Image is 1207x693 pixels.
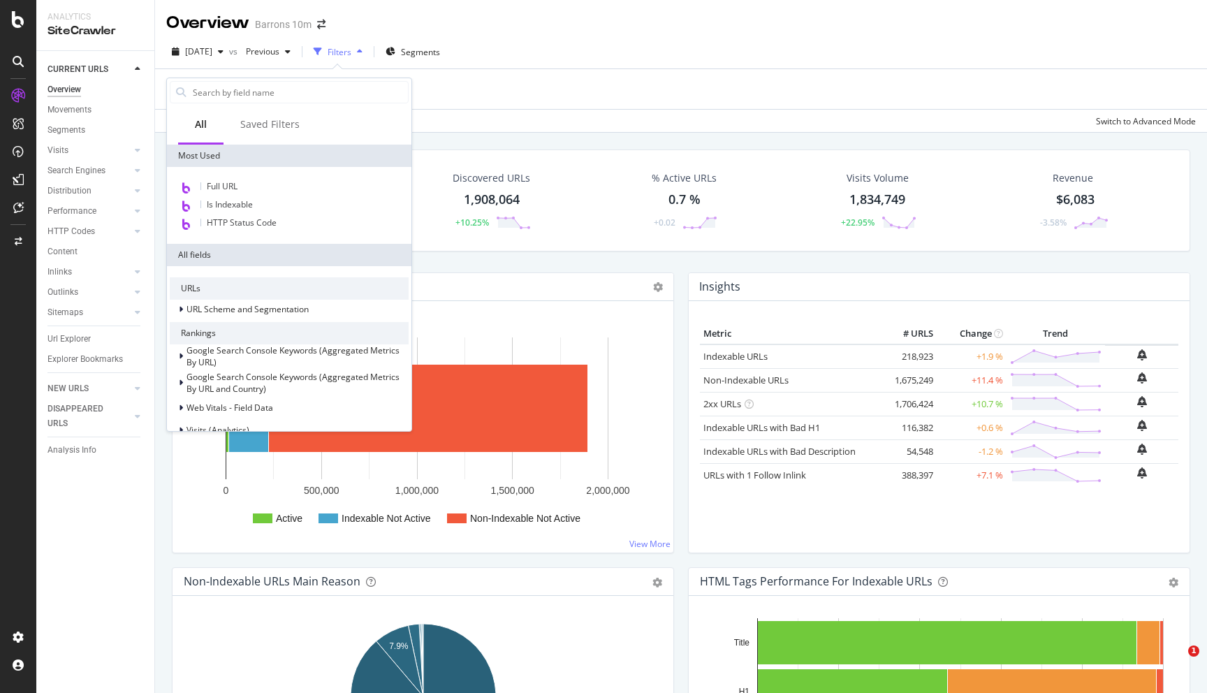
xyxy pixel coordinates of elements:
td: 1,675,249 [881,368,937,392]
a: Search Engines [47,163,131,178]
td: 218,923 [881,344,937,369]
button: Previous [240,41,296,63]
span: Google Search Console Keywords (Aggregated Metrics By URL and Country) [186,371,400,395]
div: Sitemaps [47,305,83,320]
div: HTTP Codes [47,224,95,239]
span: Segments [401,46,440,58]
div: +22.95% [841,217,875,228]
text: 1,000,000 [395,485,439,496]
input: Search by field name [191,82,408,103]
a: HTTP Codes [47,224,131,239]
td: +7.1 % [937,463,1007,487]
span: Visits (Analytics) [186,424,249,436]
div: bell-plus [1137,396,1147,407]
i: Options [653,282,663,292]
div: Performance [47,204,96,219]
div: Filters [328,46,351,58]
th: # URLS [881,323,937,344]
th: Trend [1007,323,1105,344]
a: Movements [47,103,145,117]
text: 0 [224,485,229,496]
a: Segments [47,123,145,138]
td: -1.2 % [937,439,1007,463]
td: 116,382 [881,416,937,439]
text: Indexable Not Active [342,513,431,524]
a: CURRENT URLS [47,62,131,77]
div: Visits [47,143,68,158]
a: Non-Indexable URLs [703,374,789,386]
a: 2xx URLs [703,397,741,410]
text: Non-Indexable Not Active [470,513,580,524]
a: Indexable URLs with Bad Description [703,445,856,458]
th: Change [937,323,1007,344]
text: 7.9% [389,641,409,651]
a: Inlinks [47,265,131,279]
td: 388,397 [881,463,937,487]
a: Indexable URLs with Bad H1 [703,421,820,434]
a: NEW URLS [47,381,131,396]
span: Full URL [207,180,237,192]
span: Web Vitals - Field Data [186,402,273,414]
a: Explorer Bookmarks [47,352,145,367]
a: Performance [47,204,131,219]
div: gear [652,578,662,588]
div: Outlinks [47,285,78,300]
div: 0.7 % [668,191,701,209]
div: % Active URLs [652,171,717,185]
span: Google Search Console Keywords (Aggregated Metrics By URL) [186,344,400,368]
div: A chart. [184,323,662,541]
td: 54,548 [881,439,937,463]
div: bell-plus [1137,372,1147,384]
a: Distribution [47,184,131,198]
div: Overview [47,82,81,97]
iframe: Intercom live chat [1160,645,1193,679]
div: bell-plus [1137,349,1147,360]
span: Is Indexable [207,198,253,210]
div: arrow-right-arrow-left [317,20,325,29]
span: vs [229,45,240,57]
div: -3.58% [1040,217,1067,228]
div: 1,834,749 [849,191,905,209]
div: SiteCrawler [47,23,143,39]
a: View More [629,538,671,550]
text: 2,000,000 [586,485,629,496]
div: Inlinks [47,265,72,279]
div: Content [47,245,78,259]
div: 1,908,064 [464,191,520,209]
div: Overview [166,11,249,35]
span: Previous [240,45,279,57]
text: Title [734,638,750,648]
span: 2025 Aug. 8th [185,45,212,57]
a: Visits [47,143,131,158]
text: Active [276,513,302,524]
span: URL Scheme and Segmentation [186,303,309,315]
div: Rankings [170,322,409,344]
div: bell-plus [1137,420,1147,431]
div: Analysis Info [47,443,96,458]
h4: Insights [699,277,740,296]
div: Non-Indexable URLs Main Reason [184,574,360,588]
div: All [195,117,207,131]
div: All fields [167,244,411,266]
div: bell-plus [1137,467,1147,479]
a: Indexable URLs [703,350,768,363]
div: NEW URLS [47,381,89,396]
span: 1 [1188,645,1199,657]
div: Search Engines [47,163,105,178]
span: Revenue [1053,171,1093,185]
a: Url Explorer [47,332,145,346]
a: Content [47,245,145,259]
div: Explorer Bookmarks [47,352,123,367]
div: Distribution [47,184,92,198]
button: [DATE] [166,41,229,63]
div: gear [1169,578,1178,588]
td: +1.9 % [937,344,1007,369]
text: 500,000 [304,485,339,496]
div: HTML Tags Performance for Indexable URLs [700,574,932,588]
button: Filters [308,41,368,63]
div: Visits Volume [847,171,909,185]
a: Overview [47,82,145,97]
th: Metric [700,323,881,344]
a: Sitemaps [47,305,131,320]
a: URLs with 1 Follow Inlink [703,469,806,481]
